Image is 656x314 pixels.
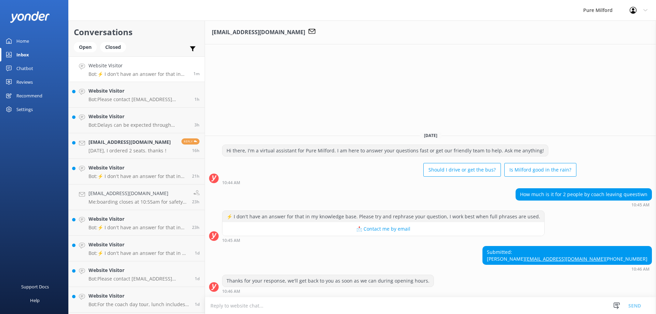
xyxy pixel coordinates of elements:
[194,96,200,102] span: 08:50am 20-Aug-2025 (UTC +12:00) Pacific/Auckland
[69,261,205,287] a: Website VisitorBot:Please contact [EMAIL_ADDRESS][DOMAIN_NAME] or call [PHONE_NUMBER] / [PHONE_NU...
[88,138,171,146] h4: [EMAIL_ADDRESS][DOMAIN_NAME]
[30,293,40,307] div: Help
[16,103,33,116] div: Settings
[16,62,33,75] div: Chatbot
[88,250,190,256] p: Bot: ⚡ I don't have an answer for that in my knowledge base. Please try and rephrase your questio...
[88,292,190,300] h4: Website Visitor
[423,163,501,177] button: Should I drive or get the bus?
[482,267,652,271] div: 10:46am 20-Aug-2025 (UTC +12:00) Pacific/Auckland
[222,180,576,185] div: 10:44am 20-Aug-2025 (UTC +12:00) Pacific/Auckland
[516,189,652,200] div: How much is it for 2 people by coach leaving queestiwn
[192,173,200,179] span: 01:40pm 19-Aug-2025 (UTC +12:00) Pacific/Auckland
[222,238,545,243] div: 10:45am 20-Aug-2025 (UTC +12:00) Pacific/Auckland
[194,122,200,128] span: 07:40am 20-Aug-2025 (UTC +12:00) Pacific/Auckland
[631,203,650,207] strong: 10:45 AM
[88,241,190,248] h4: Website Visitor
[16,89,42,103] div: Recommend
[69,185,205,210] a: [EMAIL_ADDRESS][DOMAIN_NAME]Me:boarding closes at 10:55am for safety reasons on the boat, that is...
[525,256,605,262] a: [EMAIL_ADDRESS][DOMAIN_NAME]
[88,267,190,274] h4: Website Visitor
[88,190,187,197] h4: [EMAIL_ADDRESS][DOMAIN_NAME]
[195,250,200,256] span: 09:34am 19-Aug-2025 (UTC +12:00) Pacific/Auckland
[192,199,200,205] span: 11:21am 19-Aug-2025 (UTC +12:00) Pacific/Auckland
[100,42,126,52] div: Closed
[69,108,205,133] a: Website VisitorBot:Delays can be expected through [GEOGRAPHIC_DATA] in busy periods. Please wait ...
[222,238,240,243] strong: 10:45 AM
[631,267,650,271] strong: 10:46 AM
[69,287,205,313] a: Website VisitorBot:For the coach day tour, lunch includes a hot pie, chips, muesli bar, fruit, an...
[74,42,97,52] div: Open
[483,246,652,264] div: Submitted: [PERSON_NAME] [PHONE_NUMBER]
[181,138,200,145] span: Reply
[88,301,190,308] p: Bot: For the coach day tour, lunch includes a hot pie, chips, muesli bar, fruit, and cookies, wit...
[88,199,187,205] p: Me: boarding closes at 10:55am for safety reasons on the boat, that is why we ask you to be there...
[222,275,434,287] div: Thanks for your response, we'll get back to you as soon as we can during opening hours.
[192,148,200,153] span: 06:17pm 19-Aug-2025 (UTC +12:00) Pacific/Auckland
[69,210,205,236] a: Website VisitorBot:⚡ I don't have an answer for that in my knowledge base. Please try and rephras...
[88,224,187,231] p: Bot: ⚡ I don't have an answer for that in my knowledge base. Please try and rephrase your questio...
[193,71,200,77] span: 10:45am 20-Aug-2025 (UTC +12:00) Pacific/Auckland
[100,43,129,51] a: Closed
[222,289,240,293] strong: 10:46 AM
[16,48,29,62] div: Inbox
[69,236,205,261] a: Website VisitorBot:⚡ I don't have an answer for that in my knowledge base. Please try and rephras...
[195,276,200,282] span: 05:54pm 18-Aug-2025 (UTC +12:00) Pacific/Auckland
[222,222,544,236] button: 📩 Contact me by email
[88,87,189,95] h4: Website Visitor
[222,181,240,185] strong: 10:44 AM
[192,224,200,230] span: 11:13am 19-Aug-2025 (UTC +12:00) Pacific/Auckland
[88,113,189,120] h4: Website Visitor
[88,62,188,69] h4: Website Visitor
[69,133,205,159] a: [EMAIL_ADDRESS][DOMAIN_NAME][DATE], I ordered 2 seats. thanks！Reply16h
[69,56,205,82] a: Website VisitorBot:⚡ I don't have an answer for that in my knowledge base. Please try and rephras...
[222,211,544,222] div: ⚡ I don't have an answer for that in my knowledge base. Please try and rephrase your question, I ...
[74,43,100,51] a: Open
[16,34,29,48] div: Home
[420,133,441,138] span: [DATE]
[195,301,200,307] span: 03:07pm 18-Aug-2025 (UTC +12:00) Pacific/Auckland
[88,215,187,223] h4: Website Visitor
[10,11,50,23] img: yonder-white-logo.png
[88,96,189,103] p: Bot: Please contact [EMAIL_ADDRESS][DOMAIN_NAME] or call [PHONE_NUMBER] / [PHONE_NUMBER] to cance...
[21,280,49,293] div: Support Docs
[88,276,190,282] p: Bot: Please contact [EMAIL_ADDRESS][DOMAIN_NAME] or call [PHONE_NUMBER] / [PHONE_NUMBER] to cance...
[16,75,33,89] div: Reviews
[504,163,576,177] button: Is Milford good in the rain?
[88,148,171,154] p: [DATE], I ordered 2 seats. thanks！
[516,202,652,207] div: 10:45am 20-Aug-2025 (UTC +12:00) Pacific/Auckland
[222,145,548,156] div: Hi there, I'm a virtual assistant for Pure Milford. I am here to answer your questions fast or ge...
[88,173,187,179] p: Bot: ⚡ I don't have an answer for that in my knowledge base. Please try and rephrase your questio...
[69,82,205,108] a: Website VisitorBot:Please contact [EMAIL_ADDRESS][DOMAIN_NAME] or call [PHONE_NUMBER] / [PHONE_NU...
[212,28,305,37] h3: [EMAIL_ADDRESS][DOMAIN_NAME]
[69,159,205,185] a: Website VisitorBot:⚡ I don't have an answer for that in my knowledge base. Please try and rephras...
[88,164,187,172] h4: Website Visitor
[74,26,200,39] h2: Conversations
[88,71,188,77] p: Bot: ⚡ I don't have an answer for that in my knowledge base. Please try and rephrase your questio...
[88,122,189,128] p: Bot: Delays can be expected through [GEOGRAPHIC_DATA] in busy periods. Please wait 10-15 minutes ...
[222,289,434,293] div: 10:46am 20-Aug-2025 (UTC +12:00) Pacific/Auckland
